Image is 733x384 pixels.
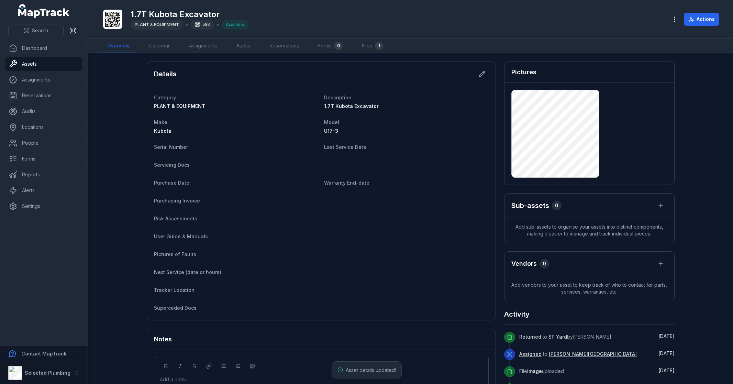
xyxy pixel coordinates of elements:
[511,67,536,77] h3: Pictures
[504,276,674,301] span: Add vendors to your asset to keep track of who to contact for parts, services, warranties, etc.
[222,20,248,30] div: Available
[154,180,189,186] span: Purchase Date
[511,201,549,210] h2: Sub-assets
[5,152,82,166] a: Forms
[231,39,256,53] a: Audits
[154,305,197,311] span: Superceded Docs
[552,201,562,210] div: 0
[5,73,82,87] a: Assignments
[135,22,179,27] span: PLANT & EQUIPMENT
[25,370,70,376] strong: Selected Plumbing
[102,39,135,53] a: Overview
[5,57,82,71] a: Assets
[18,4,70,18] a: MapTrack
[324,119,339,125] span: Model
[356,39,389,53] a: Files1
[154,233,208,239] span: User Guide & Manuals
[658,350,675,356] span: [DATE]
[519,368,564,374] span: File uploaded
[154,162,190,168] span: Servicing Docs
[184,39,223,53] a: Assignments
[519,351,637,357] span: to
[5,136,82,150] a: People
[549,351,637,358] a: [PERSON_NAME][GEOGRAPHIC_DATA]
[324,128,338,134] span: U17-3
[511,259,537,268] h3: Vendors
[154,95,176,100] span: Category
[313,39,348,53] a: Forms0
[548,333,567,340] a: SP Yard
[375,42,383,50] div: 1
[5,41,82,55] a: Dashboard
[540,259,549,268] div: 0
[5,184,82,197] a: Alerts
[154,119,167,125] span: Make
[658,367,675,373] time: 5/9/2025, 11:02:55 AM
[154,334,172,344] h3: Notes
[324,144,366,150] span: Last Service Date
[154,128,171,134] span: Kubota
[5,89,82,102] a: Reservations
[527,368,542,374] span: image
[658,350,675,356] time: 5/9/2025, 11:03:00 AM
[154,251,196,257] span: Pictures of Faults
[658,367,675,373] span: [DATE]
[154,144,188,150] span: Serial Number
[324,95,352,100] span: Description
[154,198,200,204] span: Purchasing Invoice
[504,309,530,319] h2: Activity
[5,120,82,134] a: Locations
[131,9,248,20] h1: 1.7T Kubota Excavator
[658,333,675,339] time: 5/15/2025, 12:10:10 PM
[154,287,195,293] span: Tracker Location
[144,39,175,53] a: Calendar
[5,105,82,118] a: Audits
[346,367,396,373] span: Asset details updated!
[519,334,611,340] span: to by [PERSON_NAME]
[154,69,177,79] h2: Details
[21,351,67,356] strong: Contact MapTrack
[191,20,214,30] div: 698
[334,42,343,50] div: 0
[519,333,541,340] a: Returned
[5,168,82,182] a: Reports
[154,103,205,109] span: PLANT & EQUIPMENT
[324,103,379,109] span: 1.7T Kubota Excavator
[154,216,197,221] span: Risk Assessments
[154,269,221,275] span: Next Service (date or hours)
[32,27,48,34] span: Search
[658,333,675,339] span: [DATE]
[5,199,82,213] a: Settings
[264,39,304,53] a: Reservations
[684,13,719,26] button: Actions
[519,351,542,358] a: Assigned
[8,24,64,37] button: Search
[504,218,674,243] span: Add sub-assets to organise your assets into distinct components, making it easier to manage and t...
[324,180,369,186] span: Warranty End-date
